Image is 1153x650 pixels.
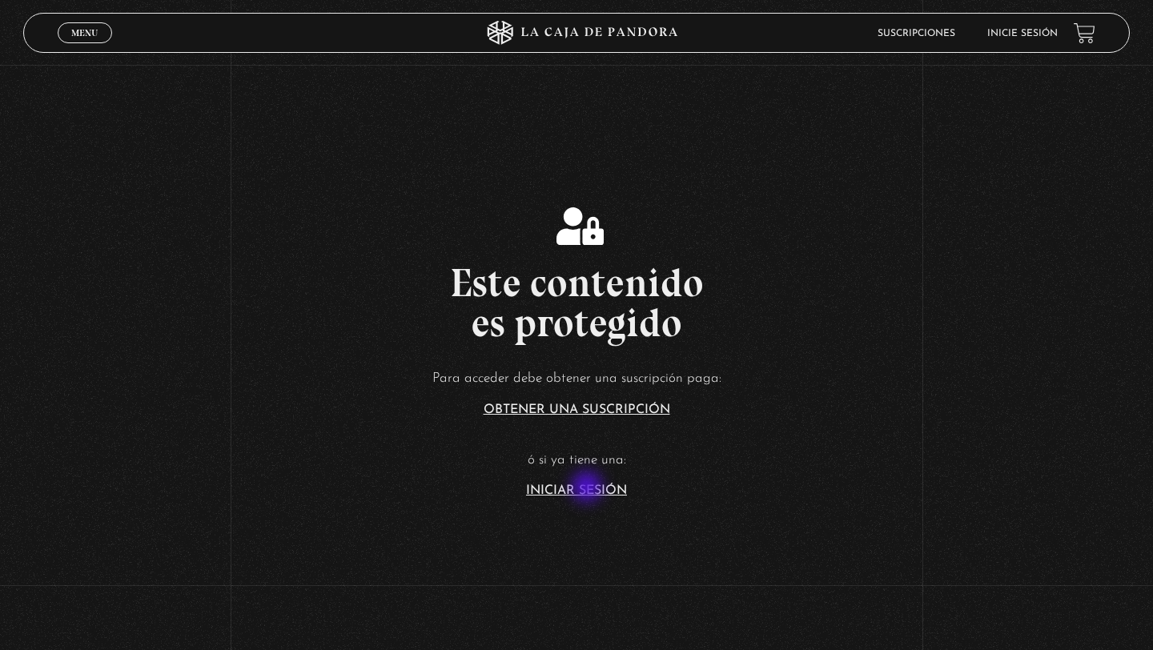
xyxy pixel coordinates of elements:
a: Suscripciones [878,29,955,38]
span: Cerrar [66,42,104,53]
a: Obtener una suscripción [484,403,670,416]
a: View your shopping cart [1074,22,1095,44]
span: Menu [71,28,98,38]
a: Inicie sesión [987,29,1058,38]
a: Iniciar Sesión [526,484,627,497]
